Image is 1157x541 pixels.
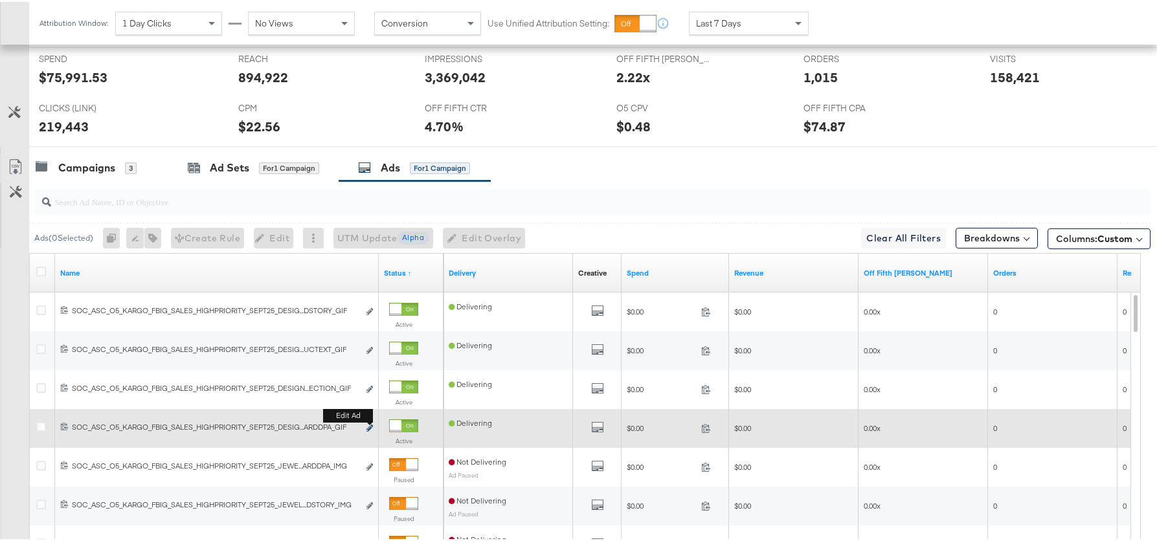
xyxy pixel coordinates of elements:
[990,66,1040,85] div: 158,421
[449,338,492,348] span: Delivering
[425,115,464,134] div: 4.70%
[864,499,881,509] span: 0.00x
[627,460,696,470] span: $0.00
[627,421,696,431] span: $0.00
[410,160,470,172] div: for 1 Campaign
[39,66,107,85] div: $75,991.53
[72,498,359,508] div: SOC_ASC_O5_KARGO_FBIG_SALES_HIGHPRIORITY_SEPT25_JEWEL...DSTORY_IMG
[389,318,418,327] label: Active
[259,160,319,172] div: for 1 Campaign
[993,460,997,470] span: 0
[627,266,724,276] a: The total amount spent to date.
[734,266,853,276] a: Omniture Revenue
[72,420,359,430] div: SOC_ASC_O5_KARGO_FBIG_SALES_HIGHPRIORITY_SEPT25_DESIG...ARDDPA_GIF
[381,159,400,173] div: Ads
[389,474,418,482] label: Paused
[72,459,359,469] div: SOC_ASC_O5_KARGO_FBIG_SALES_HIGHPRIORITY_SEPT25_JEWE...ARDDPA_IMG
[627,305,696,315] span: $0.00
[1123,460,1127,470] span: 0
[803,51,901,63] span: ORDERS
[58,159,115,173] div: Campaigns
[72,342,359,353] div: SOC_ASC_O5_KARGO_FBIG_SALES_HIGHPRIORITY_SEPT25_DESIG...UCTEXT_GIF
[803,115,846,134] div: $74.87
[616,51,713,63] span: OFF FIFTH [PERSON_NAME]
[864,305,881,315] span: 0.00x
[864,382,881,392] span: 0.00x
[993,382,997,392] span: 0
[1048,226,1151,247] button: Columns:Custom
[449,300,492,309] span: Delivering
[122,16,172,27] span: 1 Day Clicks
[1123,421,1127,431] span: 0
[389,435,418,443] label: Active
[449,494,506,503] span: Not Delivering
[39,115,89,134] div: 219,443
[1097,231,1132,243] span: Custom
[1123,344,1127,353] span: 0
[425,66,486,85] div: 3,369,042
[993,499,997,509] span: 0
[734,382,751,392] span: $0.00
[616,100,713,113] span: O5 CPV
[39,51,136,63] span: SPEND
[990,51,1087,63] span: VISITS
[449,508,478,516] sub: Ad Paused
[389,357,418,366] label: Active
[449,455,506,465] span: Not Delivering
[956,226,1038,247] button: Breakdowns
[627,344,696,353] span: $0.00
[993,421,997,431] span: 0
[578,266,607,276] div: Creative
[238,100,335,113] span: CPM
[255,16,293,27] span: No Views
[734,305,751,315] span: $0.00
[578,266,607,276] a: Shows the creative associated with your ad.
[72,304,359,314] div: SOC_ASC_O5_KARGO_FBIG_SALES_HIGHPRIORITY_SEPT25_DESIG...DSTORY_GIF
[864,266,983,276] a: 9/20 Update
[238,66,288,85] div: 894,922
[627,499,696,509] span: $0.00
[384,266,438,276] a: Shows the current state of your Ad.
[103,226,126,247] div: 0
[323,407,373,421] b: Edit ad
[72,381,359,392] div: SOC_ASC_O5_KARGO_FBIG_SALES_HIGHPRIORITY_SEPT25_DESIGN...ECTION_GIF
[449,469,478,477] sub: Ad Paused
[627,382,696,392] span: $0.00
[238,115,280,134] div: $22.56
[866,228,941,245] span: Clear All Filters
[449,416,492,426] span: Delivering
[39,100,136,113] span: CLICKS (LINK)
[696,16,741,27] span: Last 7 Days
[803,66,838,85] div: 1,015
[734,460,751,470] span: $0.00
[864,421,881,431] span: 0.00x
[34,230,93,242] div: Ads ( 0 Selected)
[60,266,374,276] a: Ad Name.
[425,51,522,63] span: IMPRESSIONS
[425,100,522,113] span: OFF FIFTH CTR
[861,226,946,247] button: Clear All Filters
[1056,230,1132,243] span: Columns:
[616,66,650,85] div: 2.22x
[125,160,137,172] div: 3
[993,266,1112,276] a: Omniture Orders
[39,17,109,26] div: Attribution Window:
[1123,305,1127,315] span: 0
[488,16,609,28] label: Use Unified Attribution Setting:
[864,344,881,353] span: 0.00x
[993,344,997,353] span: 0
[238,51,335,63] span: REACH
[381,16,428,27] span: Conversion
[993,305,997,315] span: 0
[803,100,901,113] span: OFF FIFTH CPA
[51,182,1049,207] input: Search Ad Name, ID or Objective
[389,396,418,404] label: Active
[864,460,881,470] span: 0.00x
[449,266,568,276] a: Reflects the ability of your Ad to achieve delivery.
[389,513,418,521] label: Paused
[210,159,249,173] div: Ad Sets
[734,421,751,431] span: $0.00
[616,115,651,134] div: $0.48
[1123,382,1127,392] span: 0
[366,420,374,434] button: Edit ad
